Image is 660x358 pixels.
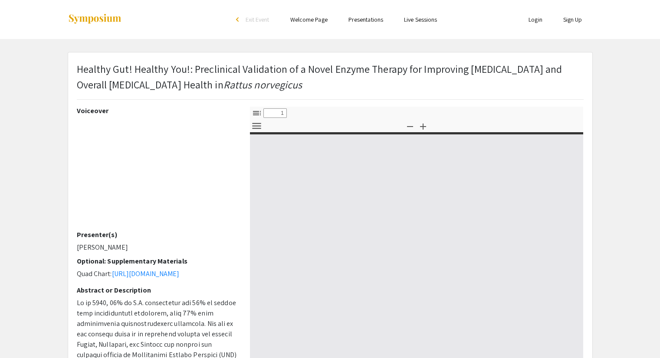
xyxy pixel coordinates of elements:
div: arrow_back_ios [236,17,241,22]
p: Healthy Gut! Healthy You!: Preclinical Validation of a Novel Enzyme Therapy for Improving [MEDICA... [77,61,584,92]
p: [PERSON_NAME] [77,242,237,253]
p: Quad Chart: [77,269,237,279]
input: Page [263,108,287,118]
h2: Voiceover [77,107,237,115]
a: [URL][DOMAIN_NAME] [112,269,180,278]
span: Exit Event [246,16,269,23]
a: Welcome Page [290,16,328,23]
a: Presentations [348,16,383,23]
button: Zoom Out [403,120,417,132]
button: Tools [250,120,264,132]
a: Sign Up [563,16,582,23]
a: Login [529,16,542,23]
button: Toggle Sidebar [250,107,264,119]
button: Zoom In [416,120,430,132]
img: Symposium by ForagerOne [68,13,122,25]
h2: Optional: Supplementary Materials [77,257,237,265]
h2: Presenter(s) [77,231,237,239]
em: Rattus norvegicus [223,78,302,91]
h2: Abstract or Description [77,286,237,294]
a: Live Sessions [404,16,437,23]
